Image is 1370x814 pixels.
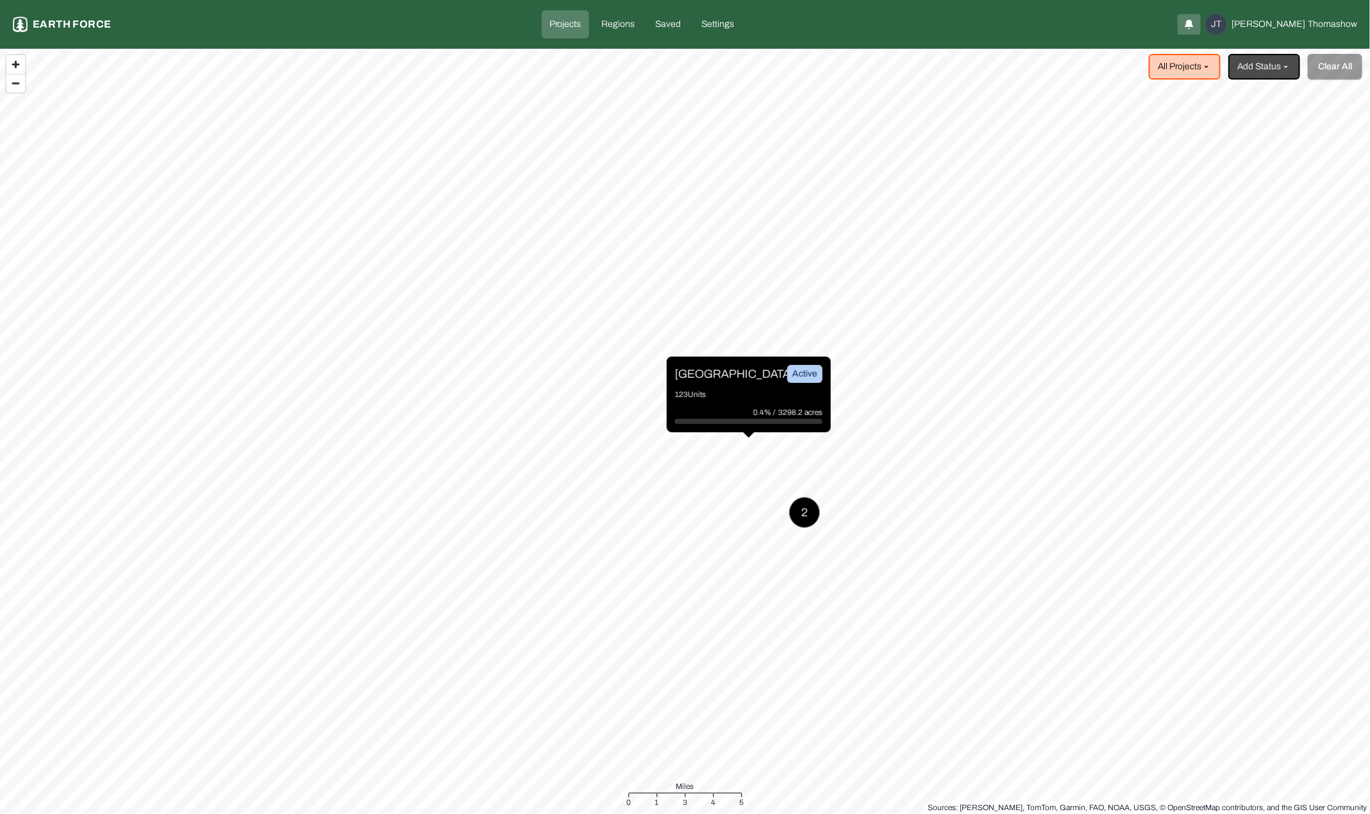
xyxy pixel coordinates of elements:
[928,801,1367,814] div: Sources: [PERSON_NAME], TomTom, Garmin, FAO, NOAA, USGS, © OpenStreetMap contributors, and the GI...
[676,780,694,793] span: Miles
[683,796,687,809] div: 3
[675,388,823,401] p: 123 Units
[13,17,28,32] img: earthforce-logo-white-uG4MPadI.svg
[1206,14,1226,35] div: JT
[739,796,744,809] div: 5
[549,18,581,31] p: Projects
[702,18,735,31] p: Settings
[711,796,715,809] div: 4
[6,74,25,92] button: Zoom out
[1232,18,1305,31] span: [PERSON_NAME]
[1228,54,1300,80] button: Add Status
[778,406,823,419] p: 3298.2 acres
[594,10,643,38] a: Regions
[1308,54,1362,80] button: Clear All
[33,17,111,32] p: Earth force
[6,55,25,74] button: Zoom in
[1149,54,1221,80] button: All Projects
[1308,18,1357,31] span: Thomashow
[789,497,820,528] button: 2
[602,18,635,31] p: Regions
[787,365,823,383] div: Active
[694,10,742,38] a: Settings
[656,18,681,31] p: Saved
[655,796,659,809] div: 1
[626,796,631,809] div: 0
[753,406,778,419] p: 0.4% /
[542,10,589,38] a: Projects
[675,365,771,383] p: [GEOGRAPHIC_DATA]
[1206,14,1357,35] button: JT[PERSON_NAME]Thomashow
[648,10,689,38] a: Saved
